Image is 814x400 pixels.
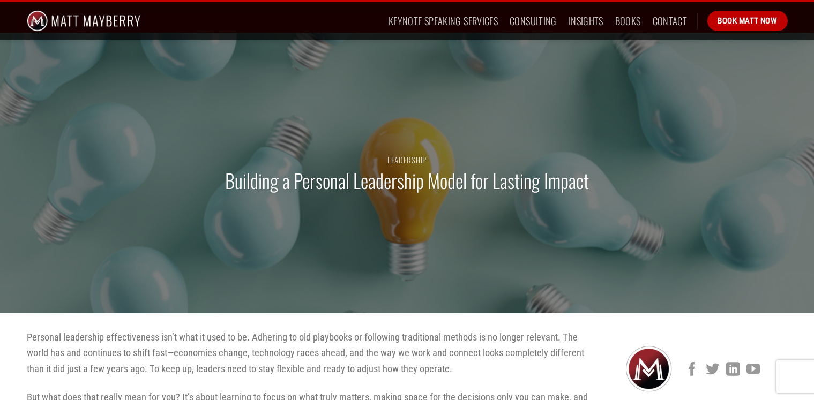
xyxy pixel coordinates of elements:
[707,11,787,31] a: Book Matt Now
[718,14,777,27] span: Book Matt Now
[706,363,719,378] a: Follow on Twitter
[225,168,589,193] h1: Building a Personal Leadership Model for Lasting Impact
[653,11,688,31] a: Contact
[510,11,557,31] a: Consulting
[569,11,603,31] a: Insights
[389,11,498,31] a: Keynote Speaking Services
[27,2,141,40] img: Matt Mayberry
[27,329,589,376] p: Personal leadership effectiveness isn’t what it used to be. Adhering to old playbooks or followin...
[746,363,760,378] a: Follow on YouTube
[685,363,699,378] a: Follow on Facebook
[615,11,641,31] a: Books
[387,154,427,165] a: Leadership
[726,363,740,378] a: Follow on LinkedIn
